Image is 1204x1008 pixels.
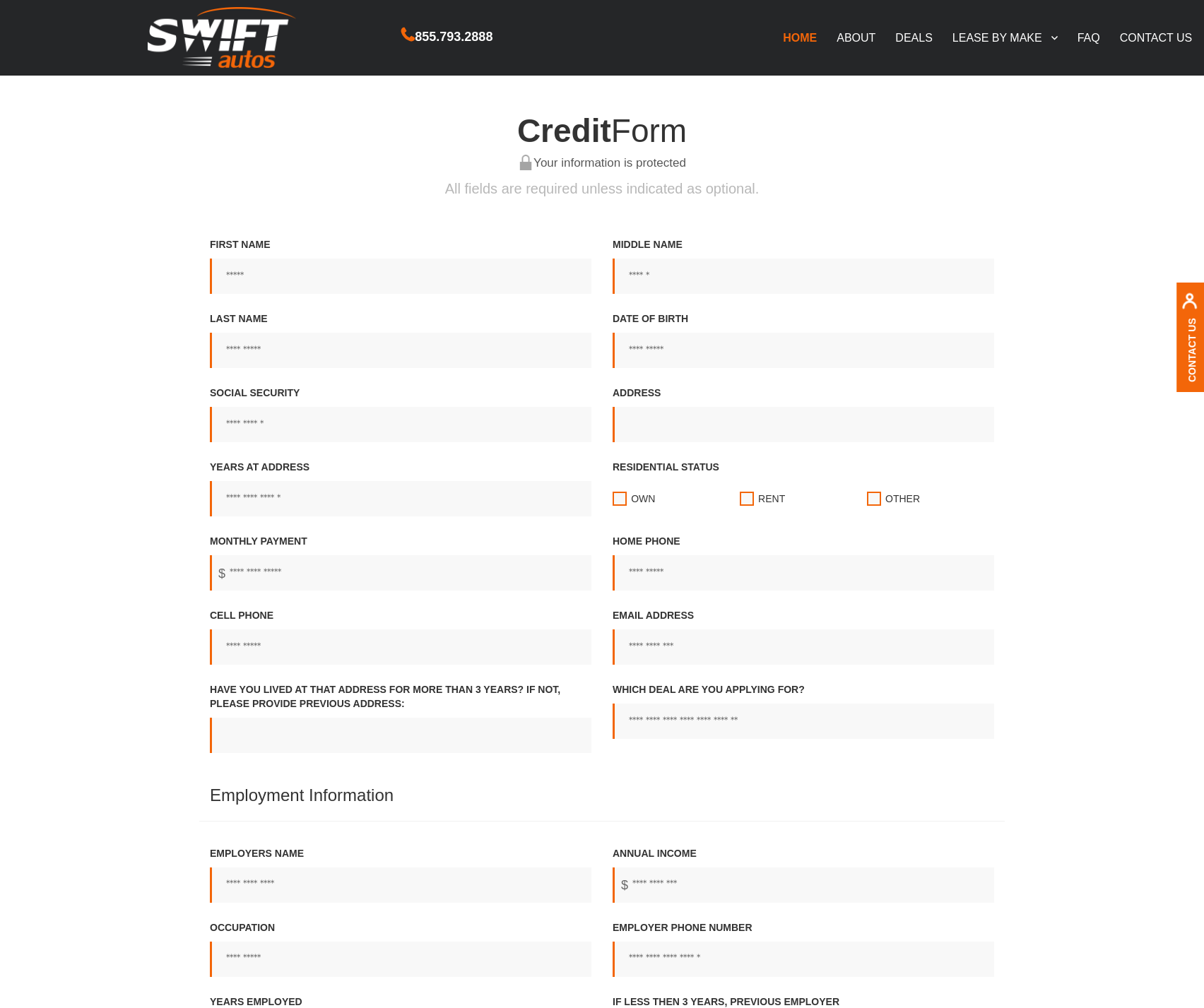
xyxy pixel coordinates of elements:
a: DEALS [885,23,942,52]
span: Other [885,492,920,506]
input: Email address [613,629,994,665]
span: Own [631,492,655,506]
label: Social Security [210,386,591,442]
label: Which Deal Are You Applying For? [613,682,994,739]
label: Date of birth [613,312,994,368]
span: Credit [517,112,611,149]
a: LEASE BY MAKE [943,23,1068,52]
label: Employers name [210,846,591,903]
h6: Your information is protected [199,156,1005,172]
input: Employers name [210,867,591,903]
label: First Name [210,237,591,294]
input: Home Phone [613,555,994,591]
label: Address [613,386,994,442]
span: Rent [758,492,785,506]
label: Home Phone [613,534,994,591]
a: CONTACT US [1110,23,1203,52]
img: contact us, iconuser [1181,292,1198,317]
input: Address [613,407,994,442]
h4: Employment Information [199,786,1005,821]
img: Swift Autos [148,7,296,69]
input: Last Name [210,333,591,368]
label: Residential status [613,460,994,516]
input: Cell Phone [210,629,591,665]
label: Have you lived at that address for more than 3 years? If not, Please provide previous address: [210,682,591,753]
input: Years at address [210,481,591,516]
input: Which Deal Are You Applying For? [613,704,994,739]
input: Monthly Payment [210,555,591,591]
p: All fields are required unless indicated as optional. [199,179,1005,199]
label: Email address [613,608,994,665]
input: Annual income [613,867,994,903]
input: Occupation [210,942,591,977]
input: Residential statusOwnRentOther [613,481,627,516]
a: HOME [773,23,827,52]
label: Last Name [210,312,591,368]
input: Social Security [210,407,591,442]
a: ABOUT [827,23,885,52]
input: Residential statusOwnRentOther [867,481,881,516]
img: your information is protected, lock green [518,155,533,170]
label: Occupation [210,920,591,977]
label: Years at address [210,460,591,516]
input: Employer phone number [613,942,994,977]
input: Middle Name [613,259,994,294]
label: Monthly Payment [210,534,591,591]
label: Employer phone number [613,920,994,977]
h4: Form [199,113,1005,149]
input: Residential statusOwnRentOther [740,481,754,516]
label: Cell Phone [210,608,591,665]
a: 855.793.2888 [401,31,492,43]
a: FAQ [1068,23,1110,52]
span: 855.793.2888 [415,27,492,47]
input: First Name [210,259,591,294]
label: Annual income [613,846,994,903]
label: Middle Name [613,237,994,294]
a: Contact Us [1186,317,1198,381]
input: Date of birth [613,333,994,368]
input: Have you lived at that address for more than 3 years? If not, Please provide previous address: [210,718,591,753]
